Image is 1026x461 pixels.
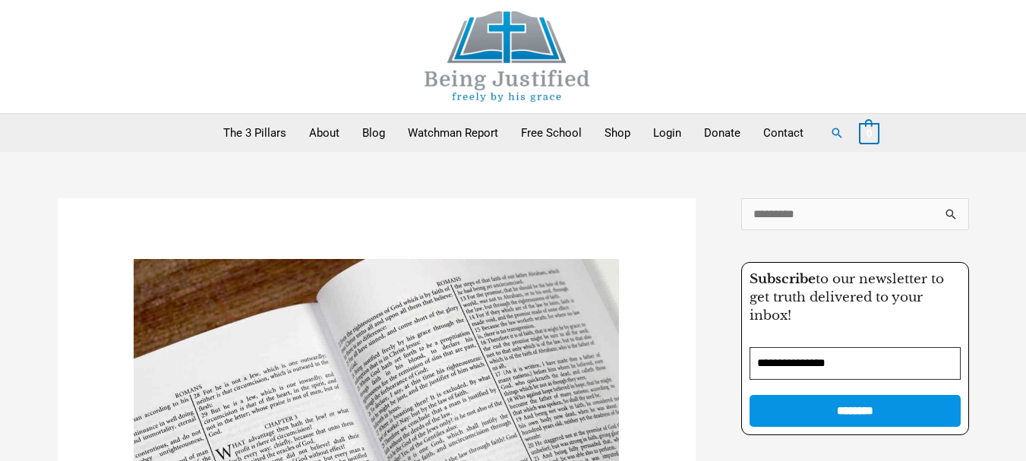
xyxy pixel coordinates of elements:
a: View Shopping Cart, empty [859,126,879,140]
a: Contact [752,114,815,152]
a: Login [642,114,693,152]
span: to our newsletter to get truth delivered to your inbox! [750,271,944,324]
a: Search button [830,126,844,140]
span: 0 [867,128,872,139]
a: The 3 Pillars [212,114,298,152]
a: Shop [593,114,642,152]
a: Free School [510,114,593,152]
nav: Primary Site Navigation [212,114,815,152]
a: About [298,114,351,152]
a: Blog [351,114,396,152]
a: Donate [693,114,752,152]
img: Being Justified [393,11,621,102]
a: Watchman Report [396,114,510,152]
strong: Subscribe [750,271,816,287]
input: Email Address * [750,347,961,380]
